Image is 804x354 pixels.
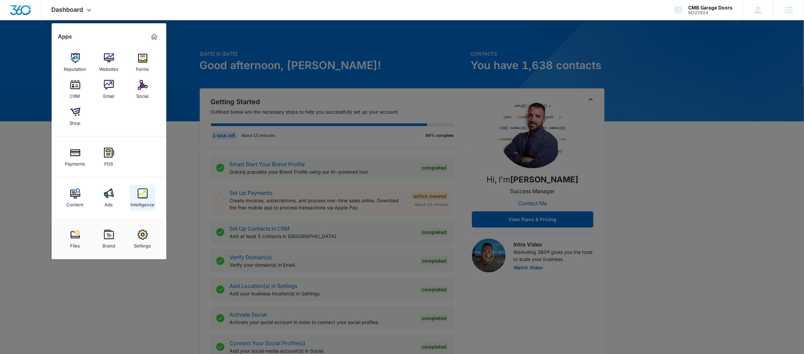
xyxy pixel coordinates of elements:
[689,10,733,15] div: account id
[96,50,122,75] a: Websites
[67,199,84,207] div: Content
[130,77,156,102] a: Social
[62,144,88,170] a: Payments
[99,63,118,72] div: Websites
[70,240,80,248] div: Files
[134,240,151,248] div: Settings
[96,144,122,170] a: POS
[130,226,156,252] a: Settings
[65,158,85,167] div: Payments
[62,77,88,102] a: CRM
[137,90,149,99] div: Social
[70,90,80,99] div: CRM
[62,104,88,129] a: Shop
[62,226,88,252] a: Files
[130,185,156,211] a: Intelligence
[62,50,88,75] a: Reputation
[104,90,114,99] div: Email
[58,33,72,40] h2: Apps
[64,63,86,72] div: Reputation
[96,77,122,102] a: Email
[62,185,88,211] a: Content
[52,6,83,13] span: Dashboard
[689,5,733,10] div: account name
[149,31,160,42] a: Marketing 360® Dashboard
[105,199,113,207] div: Ads
[96,185,122,211] a: Ads
[136,63,149,72] div: Forms
[70,117,81,126] div: Shop
[103,240,115,248] div: Brand
[130,50,156,75] a: Forms
[105,158,113,167] div: POS
[131,199,155,207] div: Intelligence
[96,226,122,252] a: Brand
